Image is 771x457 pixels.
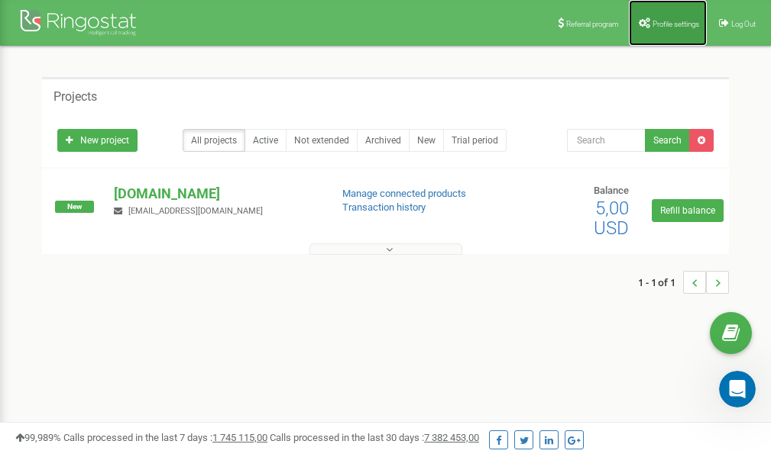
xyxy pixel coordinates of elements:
[63,432,267,443] span: Calls processed in the last 7 days :
[594,185,629,196] span: Balance
[719,371,756,407] iframe: Intercom live chat
[409,129,444,152] a: New
[652,199,724,222] a: Refill balance
[653,20,699,28] span: Profile settings
[57,129,138,152] a: New project
[567,129,646,152] input: Search
[638,271,683,294] span: 1 - 1 of 1
[443,129,507,152] a: Trial period
[270,432,479,443] span: Calls processed in the last 30 days :
[731,20,756,28] span: Log Out
[128,206,263,216] span: [EMAIL_ADDRESS][DOMAIN_NAME]
[594,198,629,239] span: 5,00 USD
[566,20,619,28] span: Referral program
[286,129,358,152] a: Not extended
[55,201,94,213] span: New
[342,188,466,199] a: Manage connected products
[53,90,97,104] h5: Projects
[645,129,690,152] button: Search
[638,256,729,309] nav: ...
[114,184,317,204] p: [DOMAIN_NAME]
[342,201,426,213] a: Transaction history
[357,129,410,152] a: Archived
[245,129,287,152] a: Active
[424,432,479,443] u: 7 382 453,00
[212,432,267,443] u: 1 745 115,00
[15,432,61,443] span: 99,989%
[183,129,245,152] a: All projects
